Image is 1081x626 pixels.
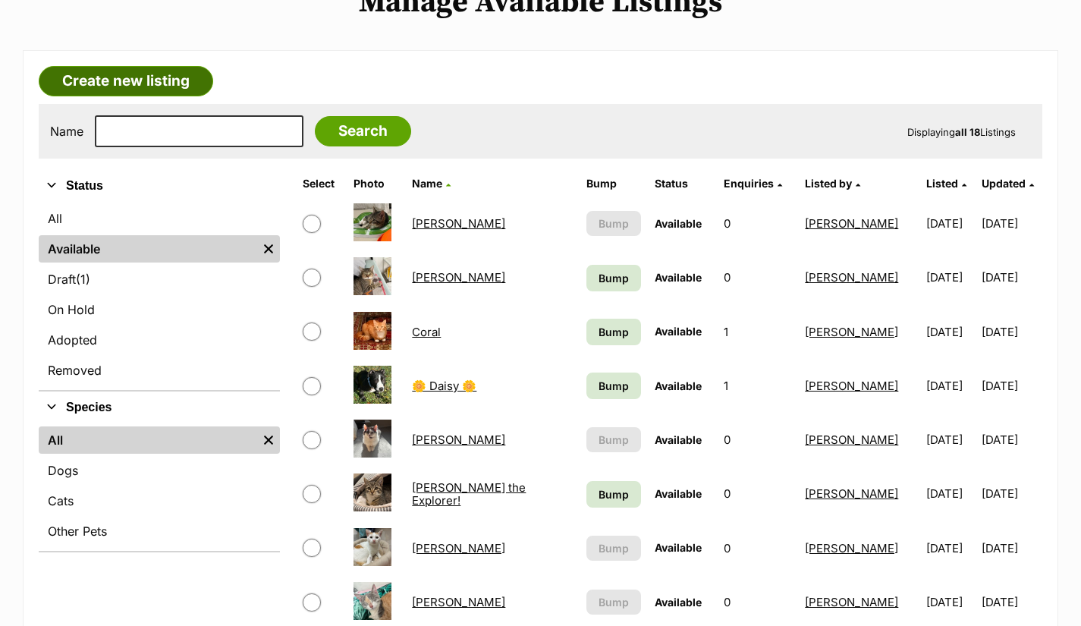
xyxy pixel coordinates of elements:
button: Species [39,398,280,417]
span: Available [655,325,702,338]
a: 🌼 Daisy 🌼 [412,379,476,393]
th: Status [649,171,716,196]
button: Status [39,176,280,196]
td: 0 [718,414,798,466]
span: Bump [599,215,629,231]
span: Available [655,217,702,230]
td: [DATE] [982,360,1041,412]
td: [DATE] [982,467,1041,520]
label: Name [50,124,83,138]
a: Bump [586,319,642,345]
a: [PERSON_NAME] [412,216,505,231]
td: 0 [718,251,798,304]
td: 0 [718,197,798,250]
span: Available [655,487,702,500]
span: Bump [599,594,629,610]
a: All [39,205,280,232]
th: Bump [580,171,648,196]
a: [PERSON_NAME] [805,541,898,555]
a: Other Pets [39,517,280,545]
span: Available [655,379,702,392]
a: Enquiries [724,177,782,190]
span: Bump [599,378,629,394]
span: Updated [982,177,1026,190]
a: Listed by [805,177,860,190]
a: Remove filter [257,426,280,454]
a: [PERSON_NAME] [412,595,505,609]
span: Listed by [805,177,852,190]
td: 0 [718,467,798,520]
a: Dogs [39,457,280,484]
td: [DATE] [920,251,979,304]
a: [PERSON_NAME] [412,433,505,447]
td: [DATE] [920,467,979,520]
a: [PERSON_NAME] [805,379,898,393]
div: Species [39,423,280,551]
a: Bump [586,373,642,399]
span: Available [655,541,702,554]
a: Remove filter [257,235,280,263]
div: Status [39,202,280,390]
td: [DATE] [982,414,1041,466]
span: Available [655,271,702,284]
span: Bump [599,324,629,340]
td: [DATE] [920,360,979,412]
a: [PERSON_NAME] [805,216,898,231]
th: Photo [347,171,404,196]
a: Create new listing [39,66,213,96]
span: Bump [599,432,629,448]
span: Listed [926,177,958,190]
a: Draft [39,266,280,293]
a: On Hold [39,296,280,323]
a: Listed [926,177,966,190]
a: Available [39,235,257,263]
a: Coral [412,325,441,339]
td: [DATE] [920,306,979,358]
td: [DATE] [920,414,979,466]
span: (1) [76,270,90,288]
a: Removed [39,357,280,384]
span: Bump [599,270,629,286]
th: Select [297,171,347,196]
span: Available [655,433,702,446]
td: [DATE] [982,197,1041,250]
button: Bump [586,590,642,615]
td: [DATE] [982,306,1041,358]
td: 1 [718,360,798,412]
a: Cats [39,487,280,514]
span: Bump [599,540,629,556]
span: Bump [599,486,629,502]
td: [DATE] [982,522,1041,574]
td: [DATE] [920,522,979,574]
button: Bump [586,536,642,561]
a: [PERSON_NAME] [412,541,505,555]
a: Bump [586,265,642,291]
a: [PERSON_NAME] the Explorer! [412,480,526,508]
button: Bump [586,427,642,452]
td: [DATE] [982,251,1041,304]
a: All [39,426,257,454]
a: Name [412,177,451,190]
a: Adopted [39,326,280,354]
span: Displaying Listings [907,126,1016,138]
strong: all 18 [955,126,980,138]
span: translation missing: en.admin.listings.index.attributes.enquiries [724,177,774,190]
td: [DATE] [920,197,979,250]
span: Available [655,596,702,609]
input: Search [315,116,411,146]
a: Updated [982,177,1034,190]
a: [PERSON_NAME] [412,270,505,285]
td: 0 [718,522,798,574]
td: 1 [718,306,798,358]
span: Name [412,177,442,190]
a: [PERSON_NAME] [805,433,898,447]
a: [PERSON_NAME] [805,325,898,339]
a: [PERSON_NAME] [805,270,898,285]
a: Bump [586,481,642,508]
a: [PERSON_NAME] [805,595,898,609]
button: Bump [586,211,642,236]
a: [PERSON_NAME] [805,486,898,501]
